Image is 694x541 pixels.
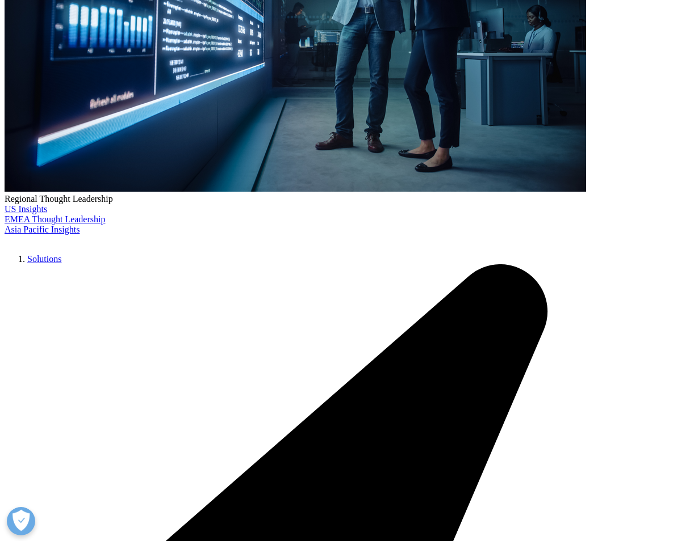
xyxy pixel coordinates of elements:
a: Solutions [27,254,61,264]
a: EMEA Thought Leadership [5,214,105,224]
a: US Insights [5,204,47,214]
div: Regional Thought Leadership [5,194,689,204]
button: Präferenzen öffnen [7,507,35,535]
a: Asia Pacific Insights [5,225,80,234]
